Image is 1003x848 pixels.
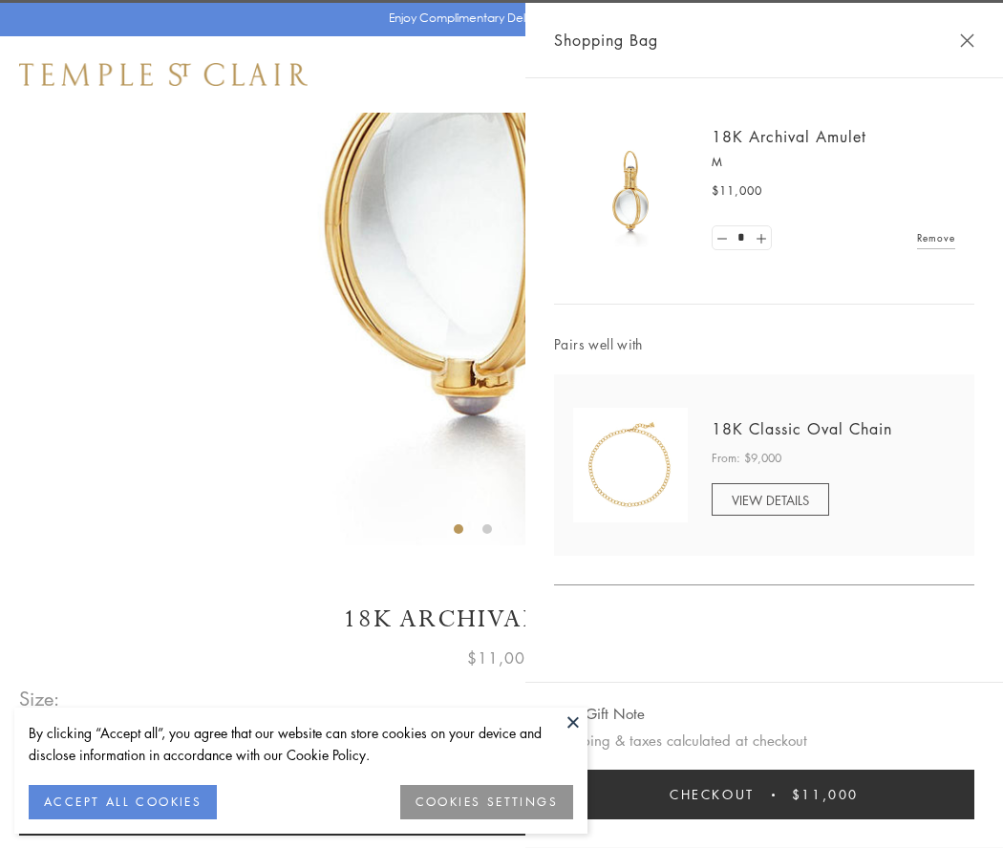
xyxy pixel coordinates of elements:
[573,134,688,248] img: 18K Archival Amulet
[554,702,645,726] button: Add Gift Note
[19,63,308,86] img: Temple St. Clair
[554,28,658,53] span: Shopping Bag
[573,408,688,522] img: N88865-OV18
[712,483,829,516] a: VIEW DETAILS
[19,603,984,636] h1: 18K Archival Amulet
[792,784,859,805] span: $11,000
[917,227,955,248] a: Remove
[389,9,606,28] p: Enjoy Complimentary Delivery & Returns
[751,226,770,250] a: Set quantity to 2
[960,33,974,48] button: Close Shopping Bag
[467,646,536,670] span: $11,000
[713,226,732,250] a: Set quantity to 0
[712,449,781,468] span: From: $9,000
[400,785,573,819] button: COOKIES SETTINGS
[712,153,955,172] p: M
[712,181,762,201] span: $11,000
[732,491,809,509] span: VIEW DETAILS
[19,683,61,714] span: Size:
[29,785,217,819] button: ACCEPT ALL COOKIES
[29,722,573,766] div: By clicking “Accept all”, you agree that our website can store cookies on your device and disclos...
[712,418,892,439] a: 18K Classic Oval Chain
[712,126,866,147] a: 18K Archival Amulet
[554,729,974,753] p: Shipping & taxes calculated at checkout
[670,784,755,805] span: Checkout
[554,770,974,819] button: Checkout $11,000
[554,333,974,355] span: Pairs well with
